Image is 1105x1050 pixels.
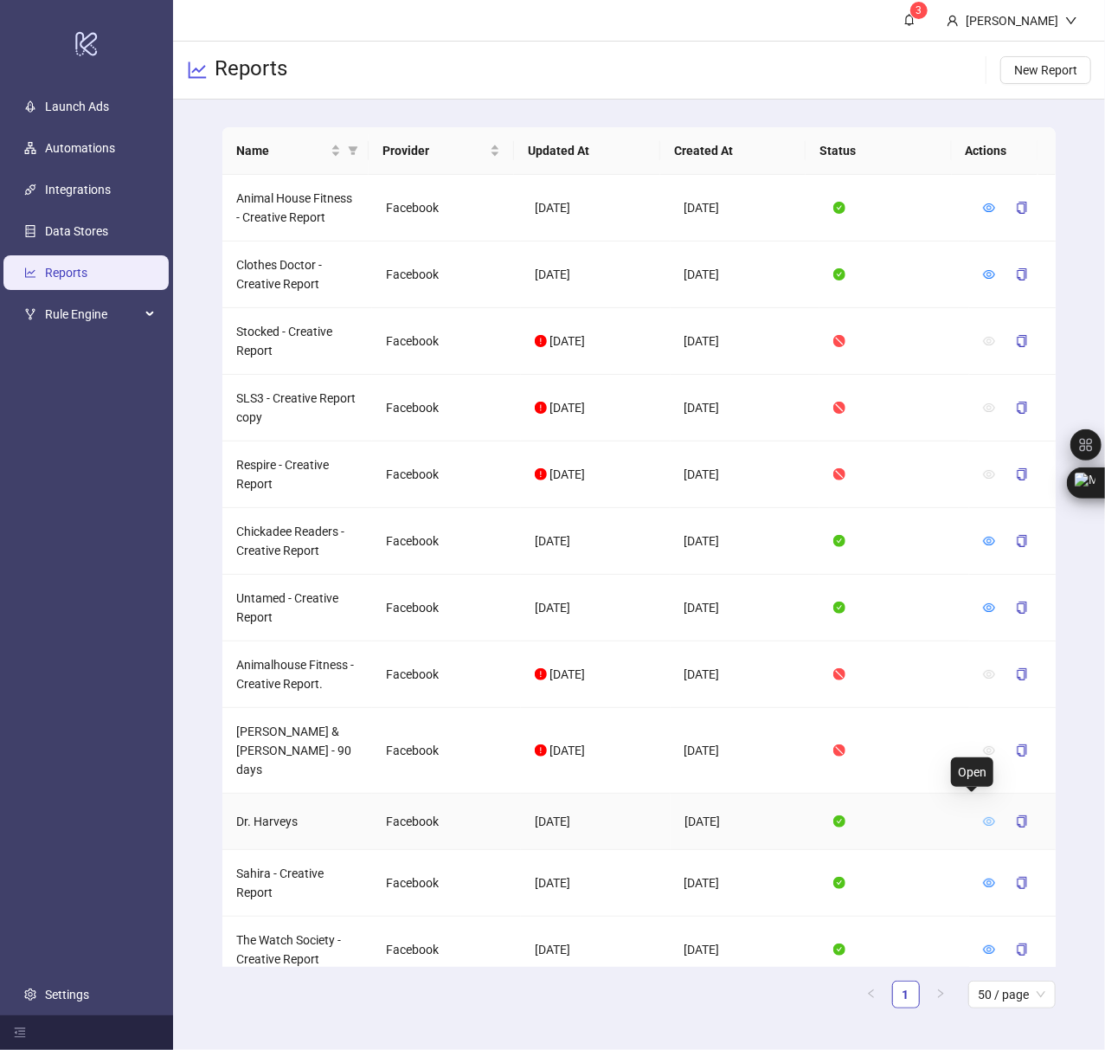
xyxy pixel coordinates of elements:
[1014,63,1077,77] span: New Report
[927,981,954,1008] li: Next Page
[222,127,368,175] th: Name
[983,402,995,414] span: eye
[671,175,819,242] td: [DATE]
[833,602,845,614] span: check-circle
[833,815,845,828] span: check-circle
[916,4,922,16] span: 3
[1002,660,1042,688] button: copy
[222,575,371,641] td: Untamed - Creative Report
[833,335,845,347] span: stop
[1000,56,1091,84] button: New Report
[222,850,371,917] td: Sahira - Creative Report
[833,744,845,757] span: stop
[45,100,109,113] a: Launch Ads
[1016,202,1028,214] span: copy
[671,917,819,983] td: [DATE]
[947,15,959,27] span: user
[369,127,514,175] th: Provider
[222,375,371,441] td: SLS3 - Creative Report copy
[1002,527,1042,555] button: copy
[671,794,819,850] td: [DATE]
[833,668,845,680] span: stop
[222,175,371,242] td: Animal House Fitness - Creative Report
[833,468,845,480] span: stop
[983,815,995,828] span: eye
[671,308,819,375] td: [DATE]
[983,944,995,956] span: eye
[927,981,954,1008] button: right
[372,441,521,508] td: Facebook
[983,668,995,680] span: eye
[45,988,89,1002] a: Settings
[935,989,946,999] span: right
[1002,394,1042,422] button: copy
[222,917,371,983] td: The Watch Society - Creative Report
[1016,535,1028,547] span: copy
[671,375,819,441] td: [DATE]
[1016,268,1028,280] span: copy
[671,575,819,641] td: [DATE]
[344,138,362,164] span: filter
[983,202,995,214] span: eye
[968,981,1056,1008] div: Page Size
[521,575,670,641] td: [DATE]
[983,943,995,957] a: eye
[45,297,140,332] span: Rule Engine
[1002,936,1042,963] button: copy
[549,467,585,481] span: [DATE]
[372,575,521,641] td: Facebook
[372,917,521,983] td: Facebook
[1065,15,1077,27] span: down
[983,267,995,281] a: eye
[549,401,585,415] span: [DATE]
[833,202,845,214] span: check-circle
[1002,194,1042,222] button: copy
[671,242,819,308] td: [DATE]
[14,1027,26,1039] span: menu-fold
[983,535,995,547] span: eye
[1016,877,1028,889] span: copy
[372,375,521,441] td: Facebook
[671,850,819,917] td: [DATE]
[833,535,845,547] span: check-circle
[892,981,920,1008] li: 1
[893,982,919,1008] a: 1
[535,402,547,414] span: exclamation-circle
[222,708,371,794] td: [PERSON_NAME] & [PERSON_NAME] - 90 days
[1016,402,1028,414] span: copy
[521,794,670,850] td: [DATE]
[521,917,670,983] td: [DATE]
[236,141,326,160] span: Name
[521,508,670,575] td: [DATE]
[1002,594,1042,622] button: copy
[952,127,1038,175] th: Actions
[1002,869,1042,897] button: copy
[1002,461,1042,488] button: copy
[222,508,371,575] td: Chickadee Readers - Creative Report
[45,183,111,196] a: Integrations
[983,602,995,614] span: eye
[866,989,877,999] span: left
[671,641,819,708] td: [DATE]
[372,175,521,242] td: Facebook
[372,508,521,575] td: Facebook
[833,944,845,956] span: check-circle
[215,55,287,85] h3: Reports
[806,127,952,175] th: Status
[833,877,845,889] span: check-circle
[45,266,87,280] a: Reports
[1016,944,1028,956] span: copy
[671,708,819,794] td: [DATE]
[671,441,819,508] td: [DATE]
[549,334,585,348] span: [DATE]
[187,60,208,81] span: line-chart
[521,850,670,917] td: [DATE]
[983,335,995,347] span: eye
[372,641,521,708] td: Facebook
[833,402,845,414] span: stop
[1002,808,1042,835] button: copy
[858,981,885,1008] li: Previous Page
[222,794,371,850] td: Dr. Harveys
[1016,468,1028,480] span: copy
[222,308,371,375] td: Stocked - Creative Report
